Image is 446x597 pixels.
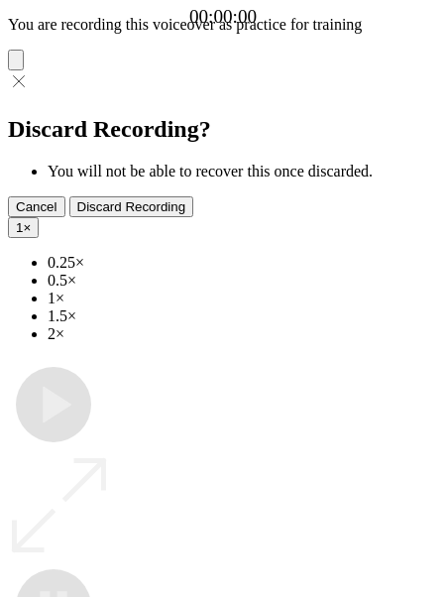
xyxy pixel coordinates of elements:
a: 00:00:00 [189,6,257,28]
li: 2× [48,325,438,343]
button: Cancel [8,196,65,217]
span: 1 [16,220,23,235]
h2: Discard Recording? [8,116,438,143]
button: Discard Recording [69,196,194,217]
li: 1.5× [48,307,438,325]
li: You will not be able to recover this once discarded. [48,163,438,180]
p: You are recording this voiceover as practice for training [8,16,438,34]
button: 1× [8,217,39,238]
li: 1× [48,290,438,307]
li: 0.25× [48,254,438,272]
li: 0.5× [48,272,438,290]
